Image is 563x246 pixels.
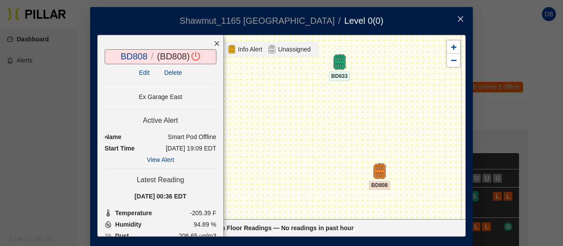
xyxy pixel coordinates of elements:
span: Humidity [115,220,142,229]
span: poweroff [190,52,200,61]
div: Name [105,132,121,142]
a: BD808 [121,51,147,61]
button: Close [448,7,473,32]
span: close [457,15,464,22]
span: Delete [164,68,182,77]
div: Start Time [105,143,135,153]
img: Alert [227,44,236,55]
span: BD808 [369,181,390,190]
img: pod-online.97050380.svg [332,54,347,70]
li: 206.65 ug/m3 [105,231,216,241]
span: Unassigned [276,44,312,54]
div: Smart Pod Offline [168,132,216,142]
span: Info Alert [236,44,264,54]
span: Shawmut_1165 [GEOGRAPHIC_DATA] [179,16,335,26]
div: BD633 [324,54,355,70]
a: Edit [139,69,150,76]
img: pod-offline.df94d192.svg [372,163,388,179]
div: [DATE] 00:36 EDT [105,191,216,201]
span: BD633 [329,72,350,81]
div: Mean Floor Readings — No readings in past hour [101,223,462,233]
img: Unassigned [267,44,276,55]
h4: Latest Reading [105,176,216,184]
span: + [451,41,457,52]
a: Zoom out [447,54,460,67]
span: Dust [115,231,129,241]
h4: Active Alert [105,116,216,125]
a: View Alert [147,156,174,163]
span: / [338,16,341,26]
div: [DATE] 19:09 EDT [166,143,216,153]
img: Temperature [105,209,112,217]
span: ( BD808 ) [157,51,190,61]
span: close [214,40,220,47]
p: Ex Garage East [105,92,216,102]
img: Humidity [105,221,112,228]
span: − [451,55,457,66]
img: Dust [105,232,112,239]
div: BD808 [364,163,395,179]
a: Zoom in [447,40,460,54]
span: Temperature [115,208,152,218]
span: / [151,51,154,61]
span: left [97,127,118,148]
li: 94.89 % [105,220,216,229]
span: Level 0 ( 0 ) [344,16,384,26]
li: -205.39 F [105,208,216,218]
